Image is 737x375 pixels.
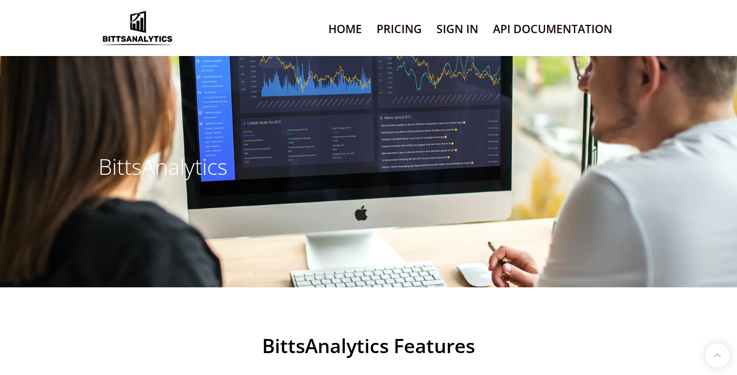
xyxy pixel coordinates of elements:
h3: BittsAnalytics [98,153,361,180]
a: API Documentation [493,17,612,41]
span: BittsAnalytics Features [98,336,639,356]
a: Pricing [377,17,422,41]
a: Home [328,17,362,41]
a: Sign In [436,17,478,41]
